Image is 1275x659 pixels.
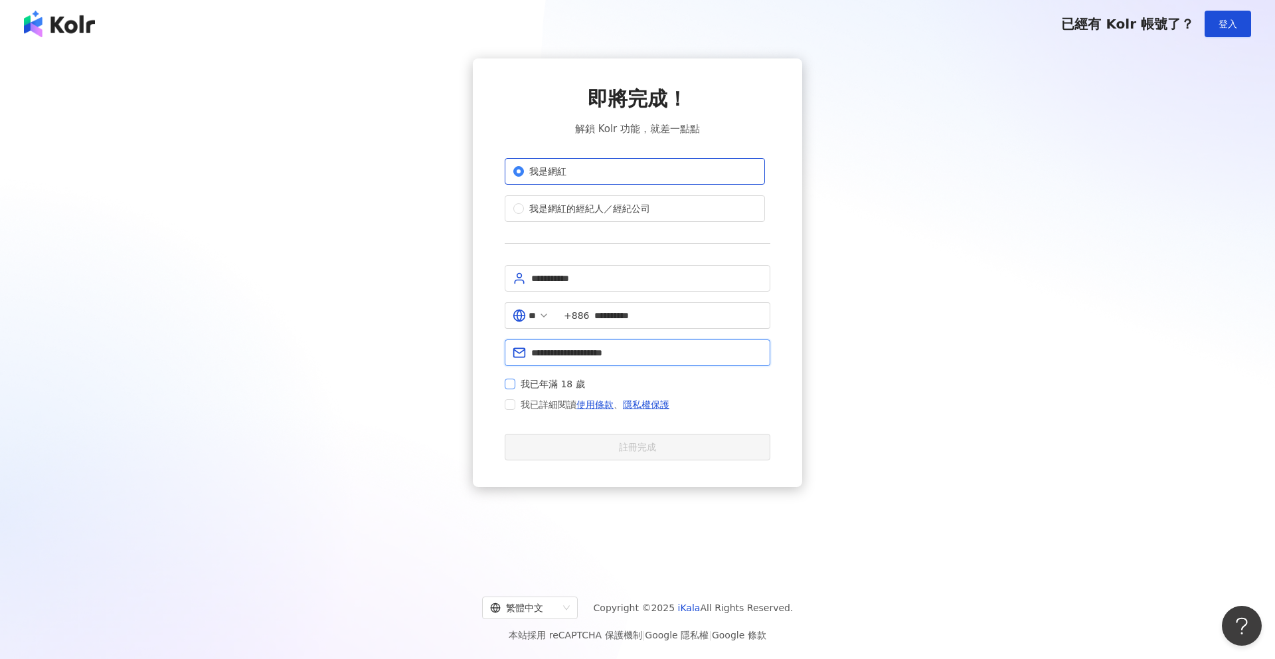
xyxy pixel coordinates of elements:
[594,600,794,616] span: Copyright © 2025 All Rights Reserved.
[505,434,770,460] button: 註冊完成
[642,630,645,640] span: |
[712,630,766,640] a: Google 條款
[623,399,669,410] a: 隱私權保護
[1222,606,1262,646] iframe: Help Scout Beacon - Open
[524,201,655,216] span: 我是網紅的經紀人／經紀公司
[515,377,590,391] span: 我已年滿 18 歲
[1061,16,1194,32] span: 已經有 Kolr 帳號了？
[524,164,572,179] span: 我是網紅
[575,121,700,137] span: 解鎖 Kolr 功能，就差一點點
[1205,11,1251,37] button: 登入
[576,399,614,410] a: 使用條款
[24,11,95,37] img: logo
[521,397,669,413] span: 我已詳細閱讀 、
[509,627,766,643] span: 本站採用 reCAPTCHA 保護機制
[1219,19,1237,29] span: 登入
[645,630,709,640] a: Google 隱私權
[678,603,701,613] a: iKala
[564,308,589,323] span: +886
[588,85,687,113] span: 即將完成！
[709,630,712,640] span: |
[490,597,558,618] div: 繁體中文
